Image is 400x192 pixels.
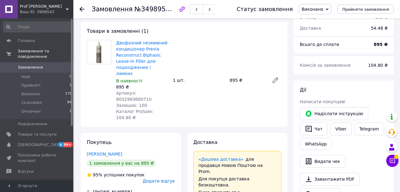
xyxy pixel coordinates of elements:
[199,156,277,175] div: для продавця Новою Поштою на Prom.
[92,6,133,13] span: Замовлення
[300,173,360,186] a: Завантажити PDF
[21,109,41,114] span: Оплачені
[21,74,30,80] span: Нові
[116,91,152,102] span: Артикул: 8032993660710
[87,28,149,34] span: Товари в замовленні (1)
[20,9,73,15] div: Ваш ID: 3908542
[171,76,227,85] div: 1 шт.
[330,122,351,135] a: Viber
[65,91,72,97] span: 175
[368,63,388,68] span: 104.80 ₴
[300,155,345,168] button: Видати чек
[300,138,332,150] a: WhatsApp
[300,87,306,93] span: Дії
[87,152,122,156] a: [PERSON_NAME]
[116,78,142,83] span: В наявності
[300,42,339,47] span: Всього до сплати
[21,83,40,88] span: Прийняті
[21,100,42,105] span: Скасовані
[116,84,168,90] div: 895 ₴
[69,74,72,80] span: 0
[93,172,102,177] span: 95%
[227,76,267,85] div: 895 ₴
[3,21,72,32] input: Пошук
[21,91,40,97] span: Виконані
[300,99,345,104] span: Написати покупцеві
[18,65,43,70] span: Замовлення
[95,40,103,64] img: Двофазний незмивний кондиціонер Previa Reconstruct Biphasic Leave-In Filler для пошкоджених і ламких
[18,152,57,164] span: Показники роботи компанії
[18,179,34,185] span: Покупці
[199,157,244,162] a: «Дешева доставка»
[300,122,328,135] button: Чат
[63,142,73,147] span: 99+
[20,4,66,9] span: Prof Brand
[79,6,84,12] div: Повернутися назад
[269,74,281,86] a: Редагувати
[18,169,34,174] span: Відгуки
[337,5,394,14] button: Прийняти замовлення
[69,109,72,114] span: 1
[237,6,293,12] div: Статус замовлення
[386,155,398,167] button: Чат з покупцем
[134,5,178,13] span: №349895157
[367,21,391,35] div: 54.48 ₴
[143,179,175,183] span: Додати відгук
[18,132,57,137] span: Товари та послуги
[116,103,147,108] span: Залишок: 100
[87,172,145,178] div: успішних покупок
[300,107,368,120] button: Надіслати інструкцію
[87,160,156,167] div: 1 замовлення у вас на 895 ₴
[374,42,388,47] b: 895 ₴
[18,121,47,127] span: Повідомлення
[18,38,35,43] span: Головна
[116,109,153,120] span: Каталог ProSale: 104.80 ₴
[302,7,323,12] span: Виконано
[116,40,167,76] a: Двофазний незмивний кондиціонер Previa Reconstruct Biphasic Leave-In Filler для пошкоджених і ламких
[18,142,63,148] span: [DEMOGRAPHIC_DATA]
[67,100,72,105] span: 84
[300,15,317,20] span: 1 товар
[300,26,321,31] span: Доставка
[58,142,63,147] span: 6
[342,7,389,12] span: Прийняти замовлення
[69,83,72,88] span: 1
[18,48,73,59] span: Замовлення та повідомлення
[354,122,384,135] a: Telegram
[300,63,350,68] span: Комісія за замовлення
[193,139,218,145] span: Доставка
[199,176,277,188] div: Для покупця доставка безкоштовна.
[87,139,112,145] span: Покупець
